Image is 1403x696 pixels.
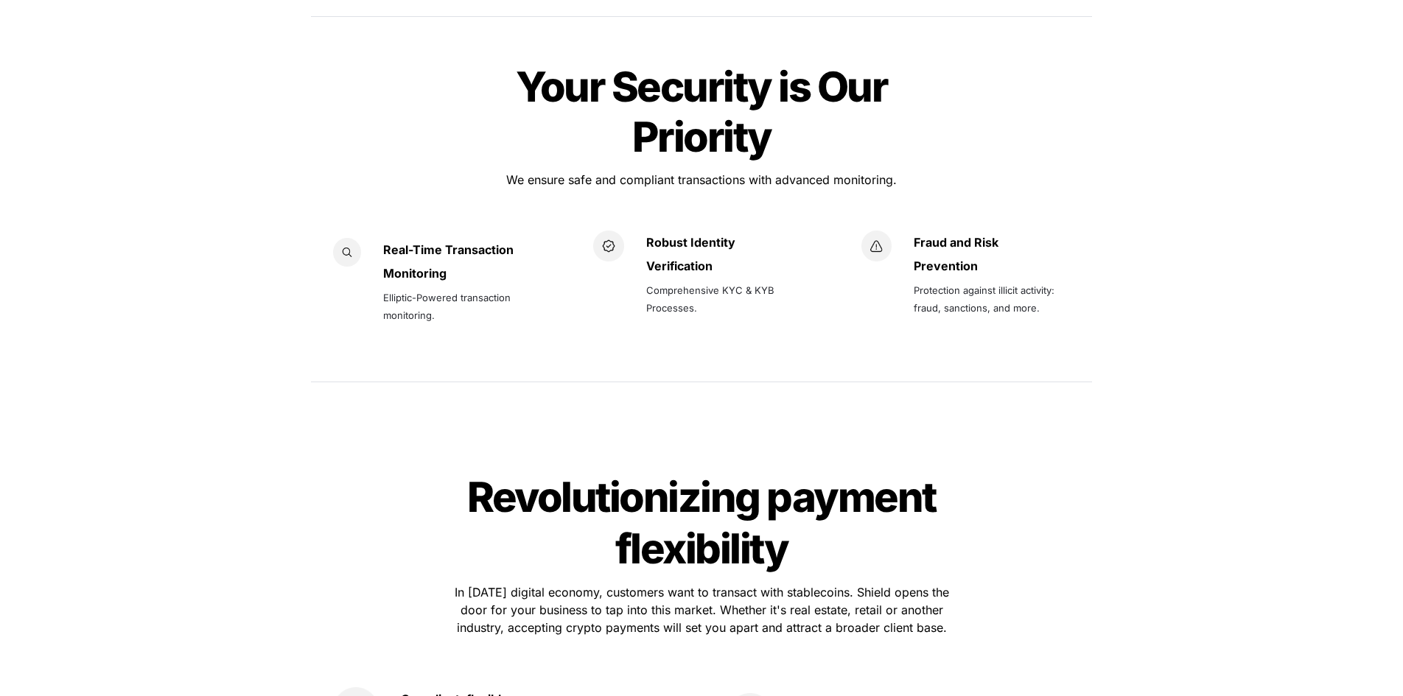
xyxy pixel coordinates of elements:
span: Revolutionizing payment flexibility [467,472,942,574]
span: Comprehensive KYC & KYB Processes. [646,284,777,314]
span: Protection against illicit activity: fraud, sanctions, and more. [914,284,1057,314]
strong: Verification [646,259,713,273]
strong: Robust Identity [646,235,735,250]
span: In [DATE] digital economy, customers want to transact with stablecoins. Shield opens the door for... [455,585,953,635]
span: Your Security is Our Priority [516,62,895,162]
span: We ensure safe and compliant transactions with advanced monitoring. [506,172,897,187]
span: Elliptic-Powered transaction monitoring. [383,292,514,321]
strong: Prevention [914,259,978,273]
strong: Monitoring [383,266,447,281]
strong: Fraud and Risk [914,235,998,250]
strong: Real-Time Transaction [383,242,514,257]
